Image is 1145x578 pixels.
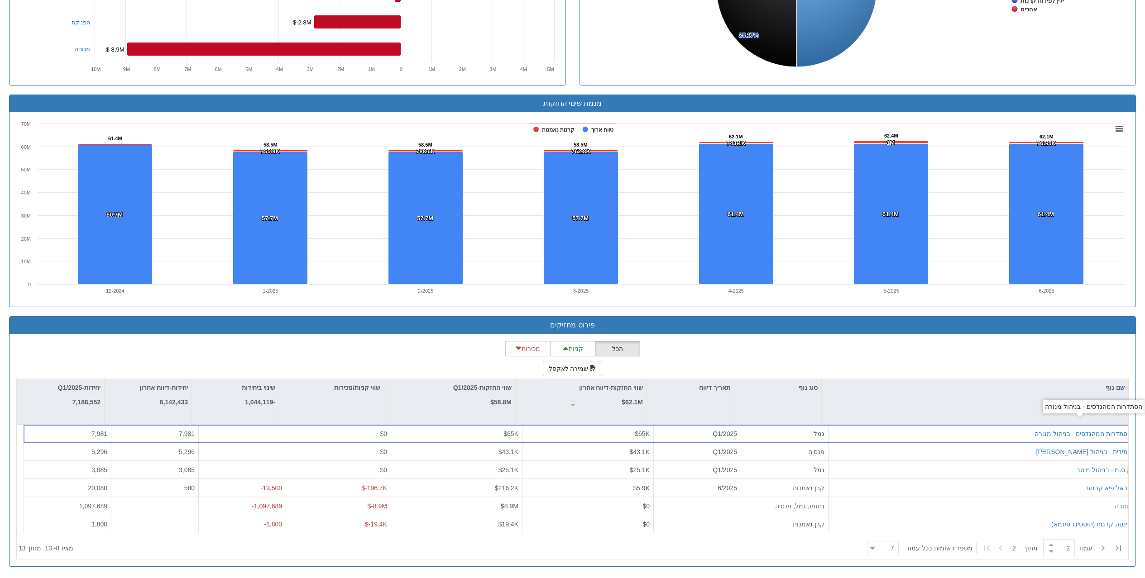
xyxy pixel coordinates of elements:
[1051,520,1131,529] div: פינסה קרנות (הוסטינג סיגמא)
[657,447,737,456] div: Q1/2025
[28,502,107,511] div: 1,097,689
[498,466,518,474] span: $25.1K
[139,383,188,393] p: יחידות-דיווח אחרון
[16,321,1129,329] h3: פירוט מחזיקים
[28,282,31,287] text: 0
[1038,211,1054,218] tspan: 61.4M
[1036,447,1131,456] button: עתידית - בניהול [PERSON_NAME]
[182,66,191,72] text: -7M
[591,127,613,133] tspan: טווח ארוך
[72,19,91,26] a: הפניקס
[361,484,387,492] span: $-196.7K
[572,215,589,222] tspan: 57.7M
[28,483,107,493] div: 20,080
[728,211,744,218] tspan: 61.4M
[822,379,1128,396] div: שם גוף
[1035,429,1131,438] button: הסתדרות המהנדסים - בניהול מנורה
[574,142,588,147] tspan: 58.5M
[106,288,124,294] text: 12-2024
[884,288,899,294] text: 5-2025
[633,484,650,492] span: $5.9K
[16,99,1129,108] h3: מגמת שינוי החזקות
[630,448,650,455] span: $43.1K
[106,46,124,53] tspan: $-8.9M
[399,66,402,72] text: 0
[365,521,387,528] span: $-19.4K
[245,398,275,406] strong: -1,044,119
[21,190,31,195] text: 40M
[501,502,518,510] span: $8.9M
[1043,400,1144,413] div: הסתדרות המהנדסים - בניהול מנורה
[21,167,31,172] text: 50M
[642,502,650,510] span: $0
[279,379,384,396] div: שווי קניות/מכירות
[1012,544,1024,553] span: 2
[28,447,107,456] div: 5,296
[418,288,433,294] text: 2-2025
[19,538,73,558] div: ‏מציג 8 - 13 ‏ מתוך 13
[75,46,90,52] a: מנורה
[595,341,640,356] button: הכל
[152,66,160,72] text: -8M
[380,430,387,437] span: $0
[366,66,374,72] text: -1M
[739,32,759,38] tspan: 25.17%
[160,398,188,406] strong: 6,142,433
[1037,140,1056,147] tspan: 762.5K
[274,66,283,72] text: -4M
[335,66,344,72] text: -2M
[882,211,899,218] tspan: 61.4M
[428,66,435,72] text: 1M
[547,66,554,72] text: 5M
[745,465,824,474] div: גמל
[1086,483,1131,493] button: הראל פיא קרנות
[263,288,278,294] text: 1-2025
[416,148,436,155] tspan: 788.6K
[115,429,195,438] div: 7,981
[1040,134,1054,139] tspan: 62.1M
[503,430,518,437] span: $65K
[21,121,31,127] text: 70M
[293,19,311,26] tspan: $-2.8M
[367,502,387,510] span: $-8.9M
[745,520,824,529] div: קרן נאמנות
[657,483,737,493] div: 6/2025
[89,66,101,72] text: -10M
[906,544,973,553] span: ‏מספר רשומות בכל עמוד
[745,429,824,438] div: גמל
[863,538,1126,558] div: ‏ מתוך
[489,66,496,72] text: 3M
[202,483,282,493] div: -19,500
[635,430,650,437] span: $65K
[459,66,465,72] text: 2M
[657,429,737,438] div: Q1/2025
[647,379,734,396] div: תאריך דיווח
[505,341,551,356] button: מכירות
[21,213,31,218] text: 30M
[108,136,122,141] tspan: 61.4M
[380,466,387,474] span: $0
[657,465,737,474] div: Q1/2025
[115,483,195,493] div: 580
[498,448,518,455] span: $43.1K
[543,361,603,376] button: שמירה לאקסל
[380,448,387,455] span: $0
[28,520,107,529] div: 1,800
[520,66,527,72] text: 4M
[495,484,518,492] span: $216.2K
[417,215,433,222] tspan: 57.7M
[121,66,130,72] text: -9M
[213,66,221,72] text: -6M
[734,379,821,396] div: סוג גוף
[21,236,31,242] text: 20M
[106,211,123,218] tspan: 60.7M
[542,127,575,133] tspan: קרנות נאמנות
[1078,544,1092,553] span: ‏עמוד
[498,521,518,528] span: $19.4K
[28,429,107,438] div: 7,981
[115,447,195,456] div: 5,296
[1039,288,1054,294] text: 6-2025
